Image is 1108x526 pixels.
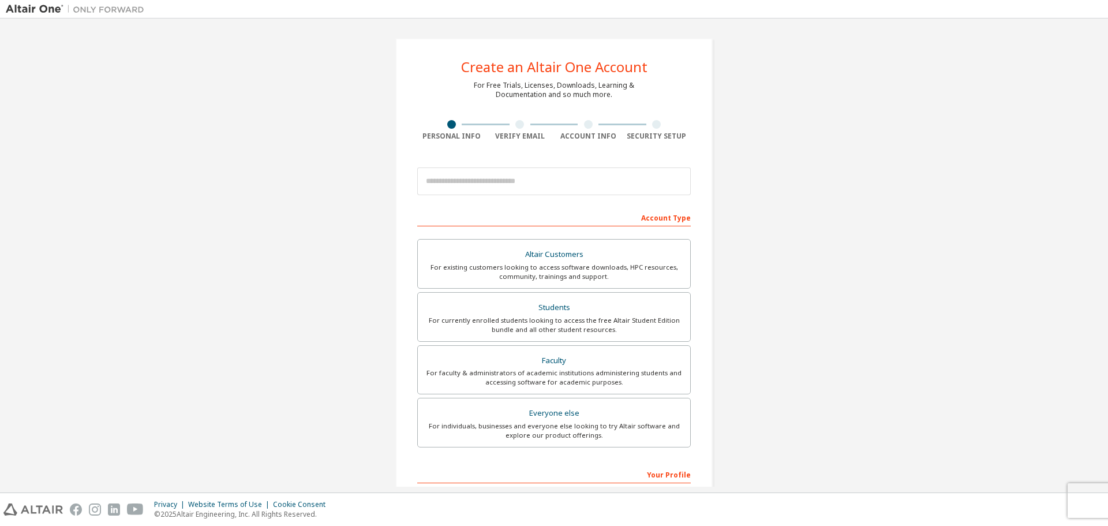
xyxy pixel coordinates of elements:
[425,263,683,281] div: For existing customers looking to access software downloads, HPC resources, community, trainings ...
[425,353,683,369] div: Faculty
[3,503,63,516] img: altair_logo.svg
[89,503,101,516] img: instagram.svg
[127,503,144,516] img: youtube.svg
[425,300,683,316] div: Students
[188,500,273,509] div: Website Terms of Use
[486,132,555,141] div: Verify Email
[554,132,623,141] div: Account Info
[417,208,691,226] div: Account Type
[417,132,486,141] div: Personal Info
[425,368,683,387] div: For faculty & administrators of academic institutions administering students and accessing softwa...
[6,3,150,15] img: Altair One
[154,500,188,509] div: Privacy
[425,421,683,440] div: For individuals, businesses and everyone else looking to try Altair software and explore our prod...
[425,405,683,421] div: Everyone else
[70,503,82,516] img: facebook.svg
[425,316,683,334] div: For currently enrolled students looking to access the free Altair Student Edition bundle and all ...
[461,60,647,74] div: Create an Altair One Account
[623,132,691,141] div: Security Setup
[425,247,683,263] div: Altair Customers
[417,465,691,483] div: Your Profile
[474,81,634,99] div: For Free Trials, Licenses, Downloads, Learning & Documentation and so much more.
[154,509,332,519] p: © 2025 Altair Engineering, Inc. All Rights Reserved.
[108,503,120,516] img: linkedin.svg
[273,500,332,509] div: Cookie Consent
